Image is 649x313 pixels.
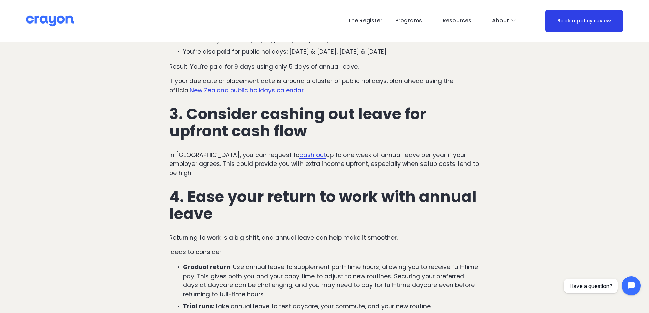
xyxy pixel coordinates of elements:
[26,15,74,27] img: Crayon
[169,151,480,177] p: In [GEOGRAPHIC_DATA], you can request to up to one week of annual leave per year if your employer...
[545,10,623,32] a: Book a policy review
[183,47,480,56] p: You’re also paid for public holidays: [DATE] & [DATE], [DATE] & [DATE]
[443,15,479,26] a: folder dropdown
[183,302,480,311] p: Take annual leave to test daycare, your commute, and your new routine.
[492,16,509,26] span: About
[183,302,215,310] strong: Trial runs:
[169,233,480,242] p: Returning to work is a big shift, and annual leave can help make it smoother.
[395,16,422,26] span: Programs
[169,77,480,95] p: If your due date or placement date is around a cluster of public holidays, plan ahead using the o...
[183,263,480,299] p: : Use annual leave to supplement part-time hours, allowing you to receive full-time pay. This giv...
[443,16,472,26] span: Resources
[169,62,480,71] p: Result: You're paid for 9 days using only 5 days of annual leave.
[190,86,304,94] a: New Zealand public holidays calendar
[492,15,516,26] a: folder dropdown
[348,15,382,26] a: The Register
[299,151,326,159] a: cash out
[395,15,430,26] a: folder dropdown
[169,248,480,256] p: Ideas to consider:
[169,106,480,140] h2: 3. Consider cashing out leave for upfront cash flow
[183,263,230,271] strong: Gradual return
[169,188,480,222] h2: 4. Ease your return to work with annual leave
